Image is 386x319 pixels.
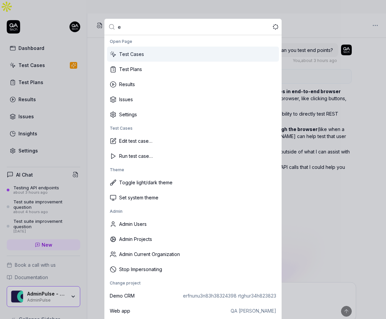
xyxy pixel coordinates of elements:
[107,262,279,277] div: Stop Impersonating
[107,107,279,122] div: Settings
[110,307,130,314] div: Web app
[107,123,279,133] div: Test Cases
[107,206,279,216] div: Admin
[107,37,279,47] div: Open Page
[110,292,135,299] div: Demo CRM
[107,62,279,77] div: Test Plans
[107,47,279,62] div: Test Cases
[107,133,279,148] div: Edit test case…
[107,175,279,190] div: Toggle light/dark theme
[107,92,279,107] div: Issues
[107,278,279,288] div: Change project
[107,165,279,175] div: Theme
[107,247,279,262] div: Admin Current Organization
[231,307,276,314] div: QA [PERSON_NAME]
[107,190,279,205] div: Set system theme
[107,148,279,164] div: Run test case…
[107,216,279,232] div: Admin Users
[118,19,278,35] input: Type a command or search...
[107,232,279,247] div: Admin Projects
[107,77,279,92] div: Results
[183,292,276,299] div: erfnunu3n83h38324398 rtghur34h823823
